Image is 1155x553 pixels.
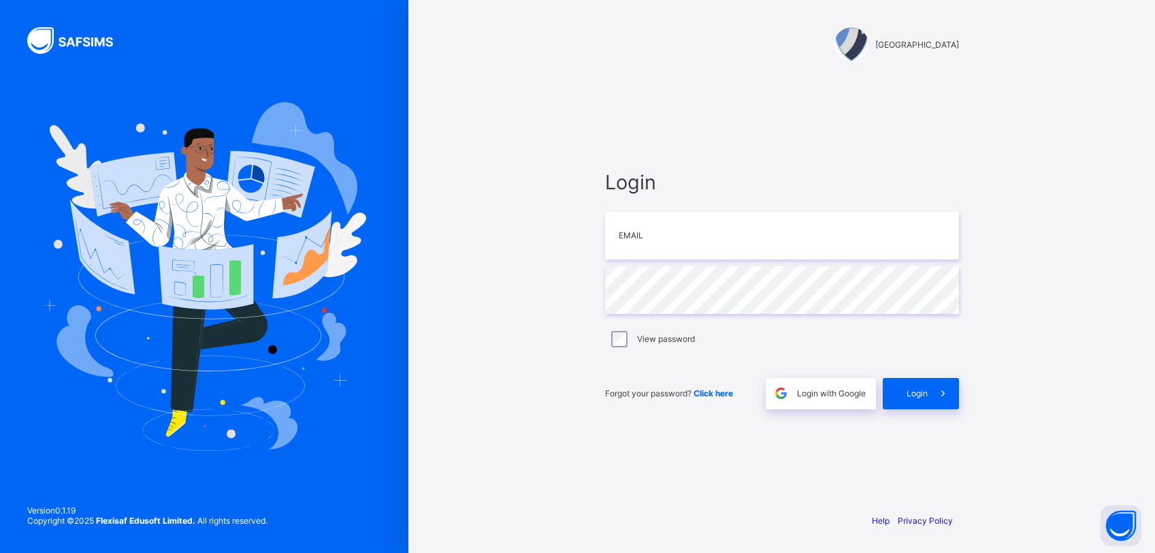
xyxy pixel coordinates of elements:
[27,27,129,54] img: SAFSIMS Logo
[637,334,695,344] label: View password
[907,388,928,398] span: Login
[872,516,890,526] a: Help
[1101,505,1141,546] button: Open asap
[27,516,267,526] span: Copyright © 2025 All rights reserved.
[773,385,789,401] img: google.396cfc9801f0270233282035f929180a.svg
[875,39,959,50] span: [GEOGRAPHIC_DATA]
[605,388,733,398] span: Forgot your password?
[27,505,267,516] span: Version 0.1.19
[96,516,195,526] strong: Flexisaf Edusoft Limited.
[797,388,866,398] span: Login with Google
[898,516,953,526] a: Privacy Policy
[605,170,959,194] span: Login
[42,102,366,451] img: Hero Image
[694,388,733,398] a: Click here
